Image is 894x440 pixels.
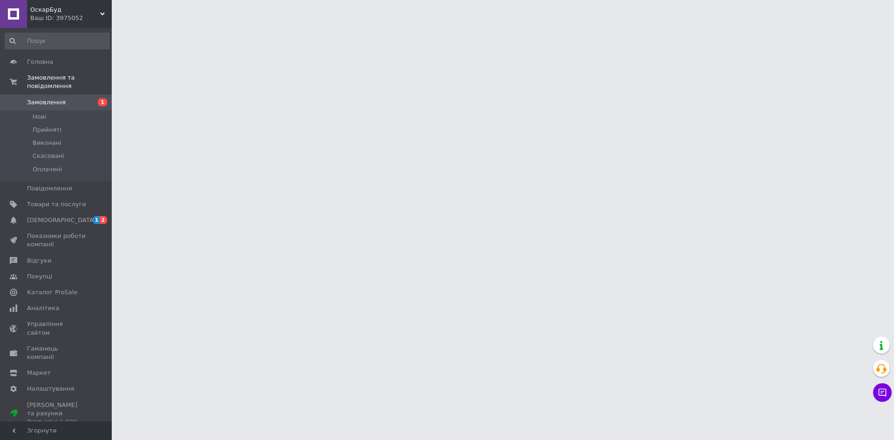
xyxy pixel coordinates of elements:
[27,200,86,209] span: Товари та послуги
[27,98,66,107] span: Замовлення
[30,6,100,14] span: ОскарБуд
[27,232,86,249] span: Показники роботи компанії
[33,126,61,134] span: Прийняті
[33,113,46,121] span: Нові
[98,98,107,106] span: 1
[27,272,52,281] span: Покупці
[5,33,110,49] input: Пошук
[27,184,72,193] span: Повідомлення
[873,383,892,402] button: Чат з покупцем
[27,74,112,90] span: Замовлення та повідомлення
[33,165,62,174] span: Оплачені
[27,369,51,377] span: Маркет
[27,216,96,224] span: [DEMOGRAPHIC_DATA]
[27,385,74,393] span: Налаштування
[33,152,64,160] span: Скасовані
[27,401,86,426] span: [PERSON_NAME] та рахунки
[27,345,86,361] span: Гаманець компанії
[27,288,77,297] span: Каталог ProSale
[30,14,112,22] div: Ваш ID: 3975052
[27,320,86,337] span: Управління сайтом
[27,304,59,312] span: Аналітика
[100,216,107,224] span: 2
[27,257,51,265] span: Відгуки
[93,216,100,224] span: 1
[27,418,86,426] div: Prom мікс 1 000
[27,58,53,66] span: Головна
[33,139,61,147] span: Виконані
